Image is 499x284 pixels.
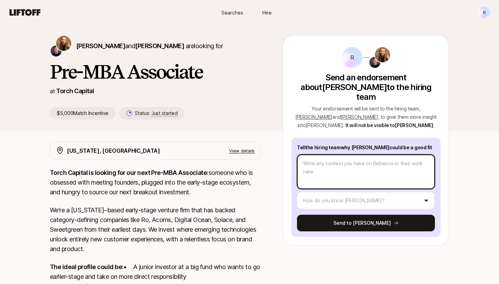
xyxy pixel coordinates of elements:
[249,6,284,19] a: Hire
[262,9,272,16] span: Hire
[345,122,434,128] span: It will not be visible to [PERSON_NAME] .
[215,6,249,19] a: Searches
[50,87,55,96] p: at
[76,41,223,51] p: are looking for
[51,45,62,56] img: Christopher Harper
[297,143,435,152] p: Tell the hiring team why [PERSON_NAME] could be a good fit
[76,42,125,50] span: [PERSON_NAME]
[56,87,94,95] a: Torch Capital
[297,215,435,231] button: Send to [PERSON_NAME]
[483,8,486,17] p: R
[50,205,261,254] p: We’re a [US_STATE]–based early-stage venture firm that has backed category-defining companies lik...
[295,106,437,128] span: Your endorsement will be sent to the hiring team , , to give them more insight into [PERSON_NAME] .
[291,73,440,102] p: Send an endorsement about [PERSON_NAME] to the hiring team
[67,146,160,155] p: [US_STATE], [GEOGRAPHIC_DATA]
[221,9,243,16] span: Searches
[151,110,178,116] span: Just started
[50,61,261,82] h1: Pre-MBA Associate
[295,114,332,120] span: [PERSON_NAME]
[229,147,255,154] p: View details
[369,57,380,68] img: Christopher Harper
[478,6,491,19] button: R
[135,109,177,117] p: Status:
[50,169,209,176] strong: Torch Capital is looking for our next Pre-MBA Associate:
[56,36,71,51] img: Katie Reiner
[350,53,354,62] p: R
[332,114,378,120] span: and
[341,114,378,120] span: [PERSON_NAME]
[50,107,115,119] p: $5,000 Match Incentive
[50,263,123,270] strong: The ideal profile could be:
[50,168,261,197] p: someone who is obsessed with meeting founders, plugged into the early-stage ecosystem, and hungry...
[125,42,184,50] span: and
[375,47,390,62] img: Katie Reiner
[135,42,184,50] span: [PERSON_NAME]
